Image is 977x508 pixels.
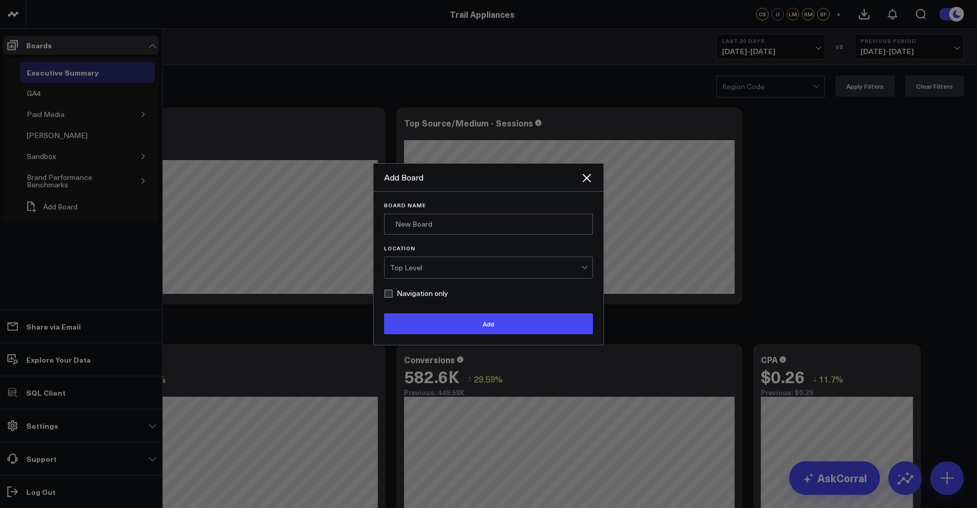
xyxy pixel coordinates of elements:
div: Top Level [390,263,581,272]
button: Add [384,313,593,334]
label: Board Name [384,202,593,208]
label: Location [384,245,593,251]
div: Add Board [384,172,580,183]
label: Navigation only [384,289,448,298]
input: New Board [384,214,593,235]
button: Close [580,172,593,184]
